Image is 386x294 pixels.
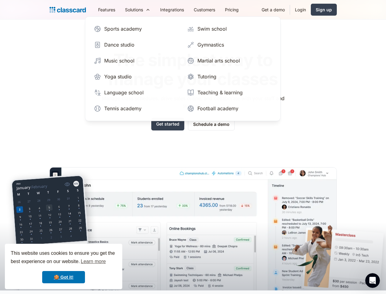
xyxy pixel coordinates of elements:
[188,118,235,130] a: Schedule a demo
[91,39,181,51] a: Dance studio
[91,102,181,115] a: Tennis academy
[104,73,132,80] div: Yoga studio
[91,23,181,35] a: Sports academy
[290,3,311,17] a: Login
[185,86,274,99] a: Teaching & learning
[85,16,281,121] nav: Solutions
[155,3,189,17] a: Integrations
[220,3,244,17] a: Pricing
[365,273,380,288] iframe: Intercom live chat
[104,105,142,112] div: Tennis academy
[120,3,155,17] div: Solutions
[91,55,181,67] a: Music school
[50,6,86,14] a: home
[197,73,216,80] div: Tutoring
[189,3,220,17] a: Customers
[197,89,243,96] div: Teaching & learning
[311,4,337,16] a: Sign up
[185,23,274,35] a: Swim school
[80,257,107,266] a: learn more about cookies
[5,244,122,289] div: cookieconsent
[316,6,332,13] div: Sign up
[125,6,143,13] div: Solutions
[104,25,142,32] div: Sports academy
[11,250,116,266] span: This website uses cookies to ensure you get the best experience on our website.
[197,41,224,48] div: Gymnastics
[197,25,227,32] div: Swim school
[91,86,181,99] a: Language school
[104,89,144,96] div: Language school
[104,41,134,48] div: Dance studio
[185,70,274,83] a: Tutoring
[197,105,238,112] div: Football academy
[185,55,274,67] a: Martial arts school
[185,102,274,115] a: Football academy
[42,271,85,283] a: dismiss cookie message
[257,3,290,17] a: Get a demo
[151,118,184,130] a: Get started
[91,70,181,83] a: Yoga studio
[197,57,240,64] div: Martial arts school
[104,57,134,64] div: Music school
[185,39,274,51] a: Gymnastics
[93,3,120,17] a: Features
